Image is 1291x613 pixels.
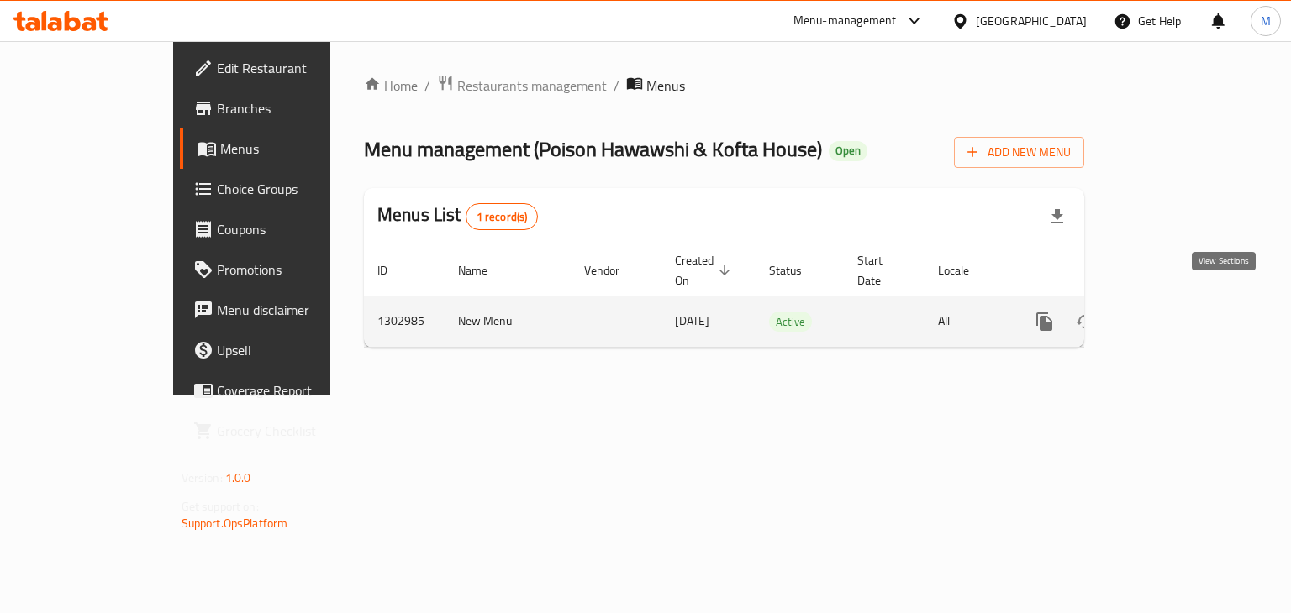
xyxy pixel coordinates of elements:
div: Active [769,312,812,332]
a: Home [364,76,418,96]
span: Upsell [217,340,376,360]
a: Coupons [180,209,389,249]
span: Start Date [857,250,904,291]
td: All [925,296,1011,347]
span: Branches [217,98,376,118]
a: Grocery Checklist [180,411,389,451]
span: Promotions [217,259,376,280]
a: Choice Groups [180,169,389,209]
td: 1302985 [364,296,445,347]
div: [GEOGRAPHIC_DATA] [976,12,1087,30]
div: Export file [1037,196,1078,237]
td: New Menu [445,296,571,347]
button: more [1025,301,1065,342]
span: Locale [938,260,991,280]
span: Menus [646,76,685,96]
a: Branches [180,88,389,128]
a: Upsell [180,330,389,370]
span: Edit Restaurant [217,58,376,78]
span: Name [458,260,509,280]
a: Promotions [180,249,389,290]
button: Add New Menu [954,137,1084,168]
nav: breadcrumb [364,75,1084,97]
li: / [424,76,430,96]
th: Actions [1011,245,1199,296]
a: Menu disclaimer [180,290,389,330]
li: / [614,76,619,96]
span: Menus [220,139,376,159]
span: Active [769,312,812,332]
button: Change Status [1065,301,1105,342]
span: Vendor [584,260,641,280]
span: Status [769,260,824,280]
span: 1.0.0 [225,467,251,489]
table: enhanced table [364,245,1199,348]
div: Total records count [466,203,539,230]
span: Get support on: [182,495,259,517]
a: Edit Restaurant [180,48,389,88]
div: Menu-management [793,11,897,31]
a: Coverage Report [180,370,389,411]
span: M [1261,12,1271,30]
span: Coupons [217,219,376,239]
span: Menu management ( Poison Hawawshi & Kofta House ) [364,130,822,168]
span: ID [377,260,409,280]
span: Choice Groups [217,179,376,199]
span: Grocery Checklist [217,421,376,441]
span: 1 record(s) [466,209,538,225]
span: Menu disclaimer [217,300,376,320]
span: [DATE] [675,310,709,332]
td: - [844,296,925,347]
div: Open [829,141,867,161]
span: Version: [182,467,223,489]
span: Coverage Report [217,380,376,401]
a: Restaurants management [437,75,607,97]
span: Open [829,144,867,158]
span: Created On [675,250,735,291]
a: Support.OpsPlatform [182,512,288,534]
a: Menus [180,128,389,169]
span: Add New Menu [967,142,1071,163]
h2: Menus List [377,202,538,230]
span: Restaurants management [457,76,607,96]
